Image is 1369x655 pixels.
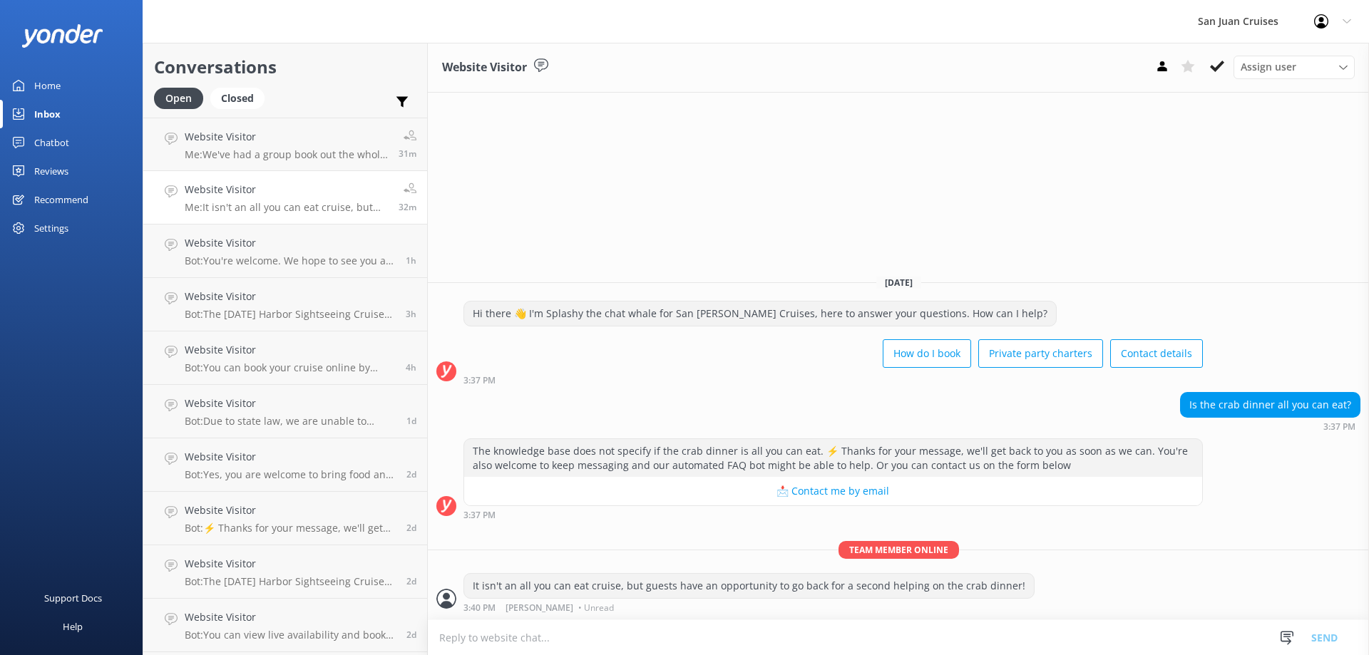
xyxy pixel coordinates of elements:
[143,599,427,652] a: Website VisitorBot:You can view live availability and book a whale tour online at [URL][DOMAIN_NA...
[143,171,427,225] a: Website VisitorMe:It isn't an all you can eat cruise, but guests have an opportunity to go back f...
[34,157,68,185] div: Reviews
[1180,421,1360,431] div: Aug 21 2025 03:37pm (UTC -07:00) America/Tijuana
[143,438,427,492] a: Website VisitorBot:Yes, you are welcome to bring food and non-alcoholic beverages on any of our c...
[185,609,396,625] h4: Website Visitor
[406,308,416,320] span: Aug 21 2025 12:49pm (UTC -07:00) America/Tijuana
[463,604,496,612] strong: 3:40 PM
[143,118,427,171] a: Website VisitorMe:We've had a group book out the whole boat [DATE]. It's possible that some cance...
[185,308,395,321] p: Bot: The [DATE] Harbor Sightseeing Cruise departs from the [GEOGRAPHIC_DATA]/[US_STATE][GEOGRAPHI...
[464,439,1202,477] div: The knowledge base does not specify if the crab dinner is all you can eat. ⚡ Thanks for your mess...
[34,128,69,157] div: Chatbot
[442,58,527,77] h3: Website Visitor
[154,53,416,81] h2: Conversations
[399,148,416,160] span: Aug 21 2025 03:40pm (UTC -07:00) America/Tijuana
[1110,339,1203,368] button: Contact details
[143,278,427,331] a: Website VisitorBot:The [DATE] Harbor Sightseeing Cruise departs from the [GEOGRAPHIC_DATA]/[US_ST...
[44,584,102,612] div: Support Docs
[185,289,395,304] h4: Website Visitor
[406,254,416,267] span: Aug 21 2025 02:22pm (UTC -07:00) America/Tijuana
[34,185,88,214] div: Recommend
[143,545,427,599] a: Website VisitorBot:The [DATE] Harbor Sightseeing Cruise departs from [GEOGRAPHIC_DATA] at 10:00 A...
[406,629,416,641] span: Aug 19 2025 10:47am (UTC -07:00) America/Tijuana
[463,602,1035,612] div: Aug 21 2025 03:40pm (UTC -07:00) America/Tijuana
[21,24,103,48] img: yonder-white-logo.png
[210,88,265,109] div: Closed
[185,522,396,535] p: Bot: ⚡ Thanks for your message, we'll get back to you as soon as we can. You're also welcome to k...
[399,201,416,213] span: Aug 21 2025 03:40pm (UTC -07:00) America/Tijuana
[406,575,416,587] span: Aug 19 2025 12:28pm (UTC -07:00) America/Tijuana
[185,629,396,641] p: Bot: You can view live availability and book a whale tour online at [URL][DOMAIN_NAME] or contact...
[185,182,388,197] h4: Website Visitor
[185,361,395,374] p: Bot: You can book your cruise online by visiting [URL][DOMAIN_NAME].
[578,604,614,612] span: • Unread
[185,415,396,428] p: Bot: Due to state law, we are unable to accommodate smoking or vaping on our boats.
[143,225,427,278] a: Website VisitorBot:You're welcome. We hope to see you at [GEOGRAPHIC_DATA][PERSON_NAME] Cruises s...
[185,201,388,214] p: Me: It isn't an all you can eat cruise, but guests have an opportunity to go back for a second he...
[34,100,61,128] div: Inbox
[185,342,395,358] h4: Website Visitor
[185,254,395,267] p: Bot: You're welcome. We hope to see you at [GEOGRAPHIC_DATA][PERSON_NAME] Cruises soon!
[185,129,388,145] h4: Website Visitor
[185,148,388,161] p: Me: We've had a group book out the whole boat [DATE]. It's possible that some cancellations might...
[1234,56,1355,78] div: Assign User
[210,90,272,105] a: Closed
[185,468,396,481] p: Bot: Yes, you are welcome to bring food and non-alcoholic beverages on any of our cruises, includ...
[154,90,210,105] a: Open
[463,510,1203,520] div: Aug 21 2025 03:37pm (UTC -07:00) America/Tijuana
[883,339,971,368] button: How do I book
[406,361,416,373] span: Aug 21 2025 11:19am (UTC -07:00) America/Tijuana
[1323,423,1355,431] strong: 3:37 PM
[506,604,573,612] span: [PERSON_NAME]
[143,331,427,385] a: Website VisitorBot:You can book your cruise online by visiting [URL][DOMAIN_NAME].4h
[143,385,427,438] a: Website VisitorBot:Due to state law, we are unable to accommodate smoking or vaping on our boats.1d
[34,214,68,242] div: Settings
[1181,393,1360,417] div: Is the crab dinner all you can eat?
[185,235,395,251] h4: Website Visitor
[63,612,83,641] div: Help
[876,277,921,289] span: [DATE]
[406,415,416,427] span: Aug 20 2025 02:11pm (UTC -07:00) America/Tijuana
[839,541,959,559] span: Team member online
[406,468,416,480] span: Aug 19 2025 03:30pm (UTC -07:00) America/Tijuana
[463,511,496,520] strong: 3:37 PM
[185,556,396,572] h4: Website Visitor
[143,492,427,545] a: Website VisitorBot:⚡ Thanks for your message, we'll get back to you as soon as we can. You're als...
[464,574,1034,598] div: It isn't an all you can eat cruise, but guests have an opportunity to go back for a second helpin...
[34,71,61,100] div: Home
[464,301,1056,326] div: Hi there 👋 I'm Splashy the chat whale for San [PERSON_NAME] Cruises, here to answer your question...
[464,477,1202,505] button: 📩 Contact me by email
[154,88,203,109] div: Open
[406,522,416,534] span: Aug 19 2025 01:47pm (UTC -07:00) America/Tijuana
[185,502,396,518] h4: Website Visitor
[463,375,1203,385] div: Aug 21 2025 03:37pm (UTC -07:00) America/Tijuana
[185,449,396,465] h4: Website Visitor
[185,575,396,588] p: Bot: The [DATE] Harbor Sightseeing Cruise departs from [GEOGRAPHIC_DATA] at 10:00 AM and returns ...
[1241,59,1296,75] span: Assign user
[463,376,496,385] strong: 3:37 PM
[978,339,1103,368] button: Private party charters
[185,396,396,411] h4: Website Visitor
